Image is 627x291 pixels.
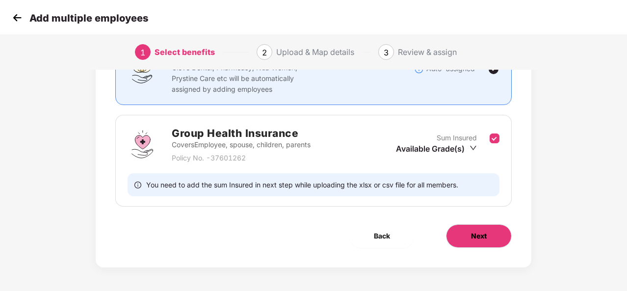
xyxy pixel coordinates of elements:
[398,44,457,60] div: Review & assign
[276,44,354,60] div: Upload & Map details
[172,153,311,163] p: Policy No. - 37601262
[10,10,25,25] img: svg+xml;base64,PHN2ZyB4bWxucz0iaHR0cDovL3d3dy53My5vcmcvMjAwMC9zdmciIHdpZHRoPSIzMCIgaGVpZ2h0PSIzMC...
[172,139,311,150] p: Covers Employee, spouse, children, parents
[128,130,157,159] img: svg+xml;base64,PHN2ZyBpZD0iR3JvdXBfSGVhbHRoX0luc3VyYW5jZSIgZGF0YS1uYW1lPSJHcm91cCBIZWFsdGggSW5zdX...
[384,48,389,57] span: 3
[471,231,487,241] span: Next
[146,180,458,189] span: You need to add the sum Insured in next step while uploading the xlsx or csv file for all members.
[374,231,390,241] span: Back
[172,125,311,141] h2: Group Health Insurance
[437,132,477,143] p: Sum Insured
[349,224,415,248] button: Back
[29,12,148,24] p: Add multiple employees
[470,144,477,152] span: down
[446,224,512,248] button: Next
[262,48,267,57] span: 2
[172,62,317,95] p: Clove Dental, Pharmeasy, Nua Women, Prystine Care etc will be automatically assigned by adding em...
[134,180,141,189] span: info-circle
[396,143,477,154] div: Available Grade(s)
[155,44,215,60] div: Select benefits
[140,48,145,57] span: 1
